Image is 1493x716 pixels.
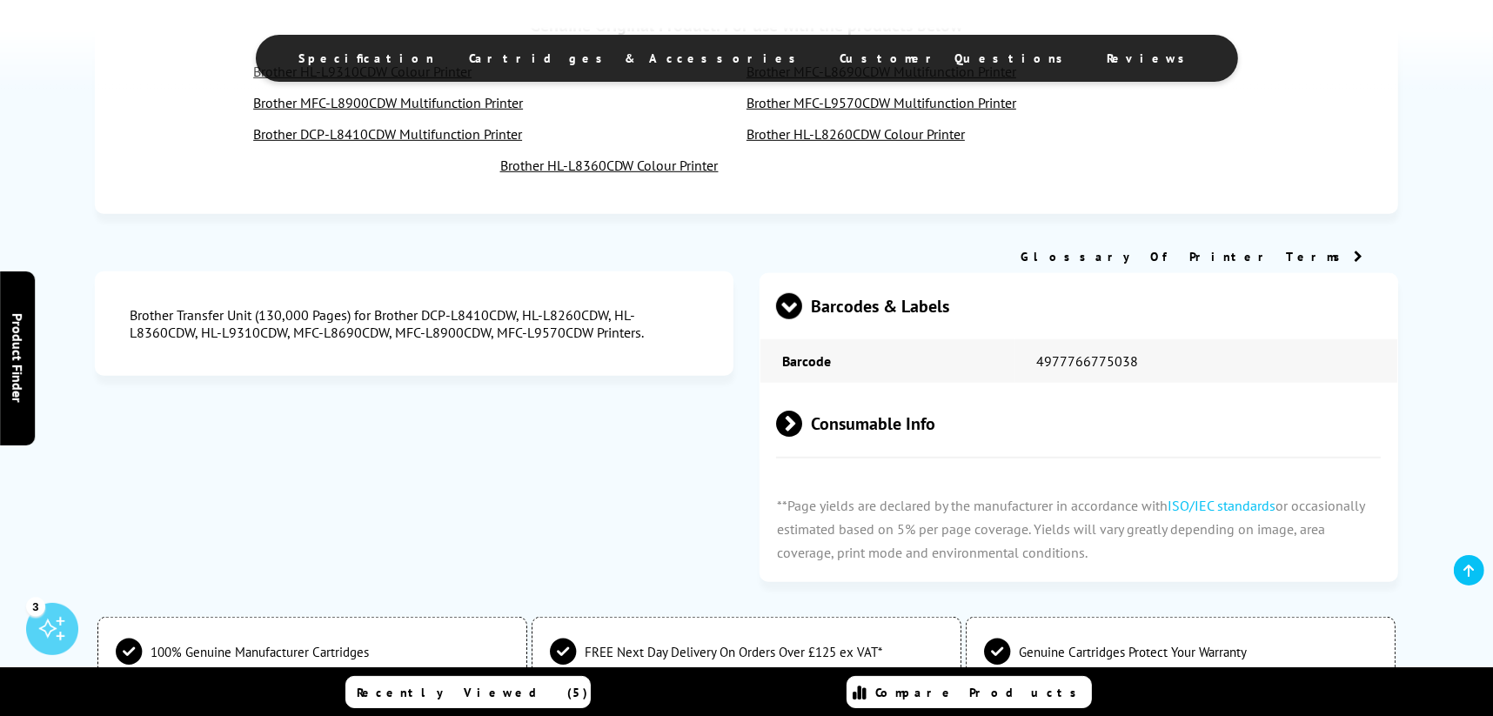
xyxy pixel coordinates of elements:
[345,676,591,708] a: Recently Viewed (5)
[776,391,1381,457] span: Consumable Info
[1019,644,1247,660] span: Genuine Cartridges Protect Your Warranty
[585,644,882,660] span: FREE Next Day Delivery On Orders Over £125 ex VAT*
[875,685,1086,700] span: Compare Products
[26,597,45,616] div: 3
[776,274,1381,339] span: Barcodes & Labels
[746,125,965,143] a: Brother HL-L8260CDW Colour Printer
[1015,339,1397,383] td: 4977766775038
[253,125,522,143] a: Brother DCP-L8410CDW Multifunction Printer
[1021,249,1363,264] a: Glossary Of Printer Terms
[130,306,699,341] div: Brother Transfer Unit (130,000 Pages) for Brother DCP-L8410CDW, HL-L8260CDW, HL-L8360CDW, HL-L931...
[840,50,1073,66] span: Customer Questions
[151,644,369,660] span: 100% Genuine Manufacturer Cartridges
[1108,50,1195,66] span: Reviews
[470,50,806,66] span: Cartridges & Accessories
[253,94,523,111] a: Brother MFC-L8900CDW Multifunction Printer
[9,313,26,403] span: Product Finder
[500,157,719,174] a: Brother HL-L8360CDW Colour Printer
[760,339,1015,383] td: Barcode
[847,676,1092,708] a: Compare Products
[760,477,1398,583] p: **Page yields are declared by the manufacturer in accordance with or occasionally estimated based...
[746,94,1016,111] a: Brother MFC-L9570CDW Multifunction Printer
[299,50,435,66] span: Specification
[357,685,588,700] span: Recently Viewed (5)
[1168,497,1275,514] a: ISO/IEC standards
